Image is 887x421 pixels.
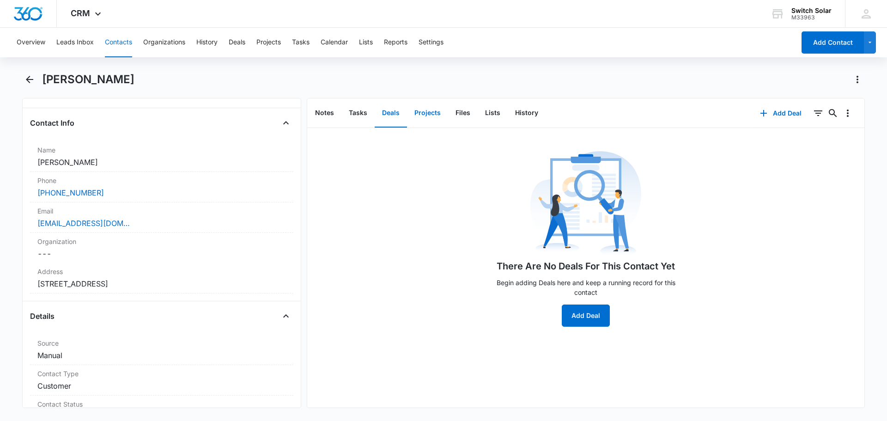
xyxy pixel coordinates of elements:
[37,380,286,391] dd: Customer
[850,72,865,87] button: Actions
[56,28,94,57] button: Leads Inbox
[37,157,286,168] dd: [PERSON_NAME]
[751,102,811,124] button: Add Deal
[37,145,286,155] label: Name
[37,267,286,276] label: Address
[562,305,610,327] button: Add Deal
[37,338,286,348] label: Source
[308,99,341,128] button: Notes
[37,176,286,185] label: Phone
[37,369,286,378] label: Contact Type
[321,28,348,57] button: Calendar
[30,202,293,233] div: Email[EMAIL_ADDRESS][DOMAIN_NAME]
[448,99,478,128] button: Files
[419,28,443,57] button: Settings
[17,28,45,57] button: Overview
[37,187,104,198] a: [PHONE_NUMBER]
[375,99,407,128] button: Deals
[37,399,286,409] label: Contact Status
[292,28,310,57] button: Tasks
[30,172,293,202] div: Phone[PHONE_NUMBER]
[826,106,840,121] button: Search...
[22,72,36,87] button: Back
[105,28,132,57] button: Contacts
[791,7,832,14] div: account name
[42,73,134,86] h1: [PERSON_NAME]
[37,206,286,216] label: Email
[37,350,286,361] dd: Manual
[359,28,373,57] button: Lists
[30,141,293,172] div: Name[PERSON_NAME]
[30,311,55,322] h4: Details
[143,28,185,57] button: Organizations
[802,31,864,54] button: Add Contact
[840,106,855,121] button: Overflow Menu
[279,116,293,130] button: Close
[497,259,675,273] h1: There Are No Deals For This Contact Yet
[30,117,74,128] h4: Contact Info
[341,99,375,128] button: Tasks
[791,14,832,21] div: account id
[384,28,407,57] button: Reports
[478,99,508,128] button: Lists
[30,365,293,396] div: Contact TypeCustomer
[811,106,826,121] button: Filters
[279,309,293,323] button: Close
[37,248,286,259] dd: ---
[71,8,90,18] span: CRM
[508,99,546,128] button: History
[37,278,286,289] dd: [STREET_ADDRESS]
[37,218,130,229] a: [EMAIL_ADDRESS][DOMAIN_NAME]
[30,233,293,263] div: Organization---
[489,278,683,297] p: Begin adding Deals here and keep a running record for this contact
[30,335,293,365] div: SourceManual
[530,148,641,259] img: No Data
[30,263,293,293] div: Address[STREET_ADDRESS]
[37,237,286,246] label: Organization
[229,28,245,57] button: Deals
[407,99,448,128] button: Projects
[256,28,281,57] button: Projects
[196,28,218,57] button: History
